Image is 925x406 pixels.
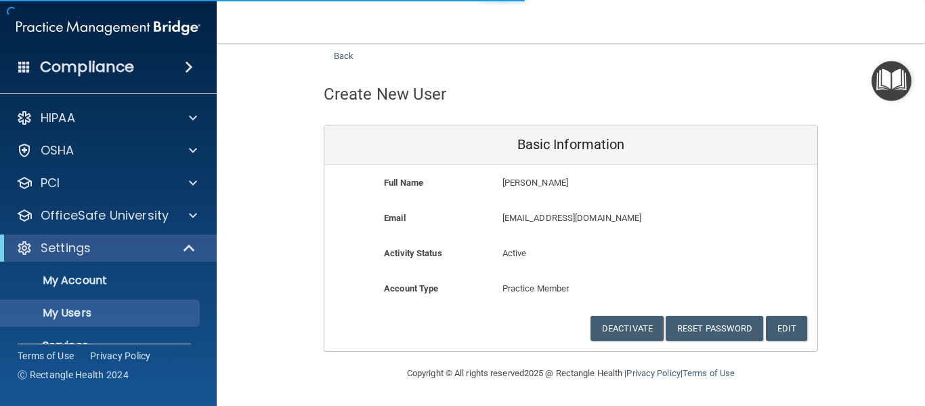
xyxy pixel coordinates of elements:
a: OfficeSafe University [16,207,197,224]
button: Open Resource Center [872,61,911,101]
p: PCI [41,175,60,191]
a: HIPAA [16,110,197,126]
a: Privacy Policy [626,368,680,378]
div: Basic Information [324,125,817,165]
h4: Compliance [40,58,134,77]
p: Services [9,339,194,352]
button: Edit [766,316,807,341]
a: Terms of Use [683,368,735,378]
a: Back [334,35,353,61]
b: Account Type [384,283,438,293]
b: Email [384,213,406,223]
h4: Create New User [324,85,447,103]
a: Privacy Policy [90,349,151,363]
a: PCI [16,175,197,191]
div: Copyright © All rights reserved 2025 @ Rectangle Health | | [324,352,818,395]
button: Deactivate [590,316,664,341]
b: Full Name [384,178,423,188]
button: Reset Password [666,316,763,341]
a: OSHA [16,142,197,159]
p: HIPAA [41,110,75,126]
img: PMB logo [16,14,200,41]
p: [PERSON_NAME] [502,175,718,191]
p: Settings [41,240,91,256]
a: Settings [16,240,196,256]
b: Activity Status [384,248,442,258]
p: My Users [9,306,194,320]
p: OfficeSafe University [41,207,169,224]
span: Ⓒ Rectangle Health 2024 [18,368,129,382]
p: Practice Member [502,281,640,297]
p: [EMAIL_ADDRESS][DOMAIN_NAME] [502,210,718,226]
iframe: Drift Widget Chat Controller [857,312,909,364]
p: My Account [9,274,194,287]
a: Terms of Use [18,349,74,363]
p: Active [502,245,640,262]
p: OSHA [41,142,74,159]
